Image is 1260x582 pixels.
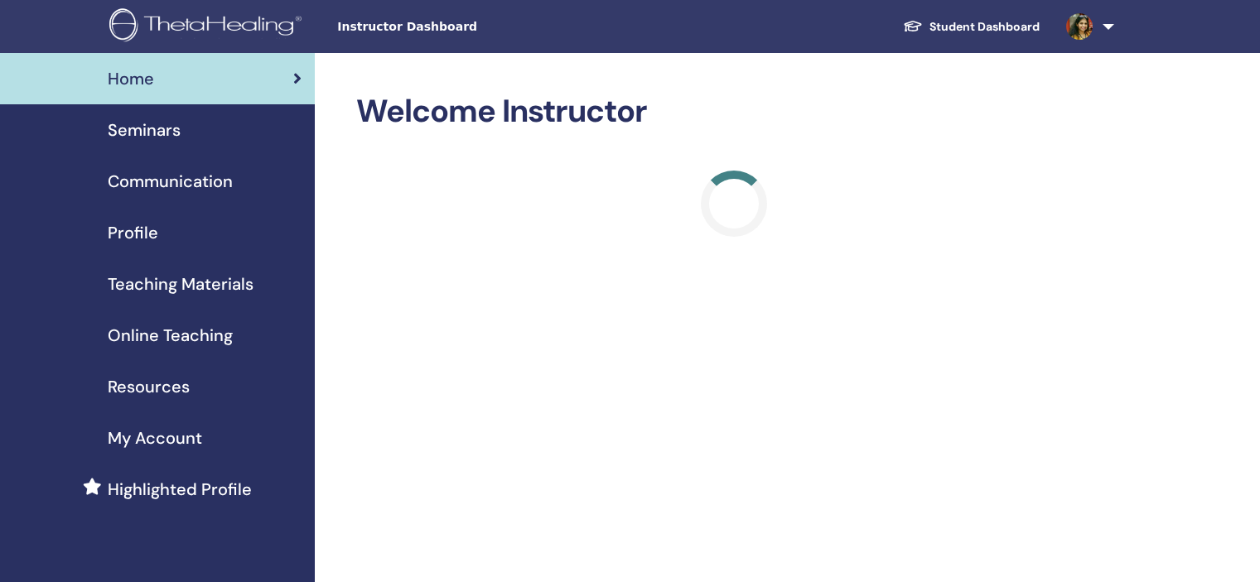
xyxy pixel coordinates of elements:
img: logo.png [109,8,307,46]
img: default.jpg [1066,13,1093,40]
span: My Account [108,426,202,450]
span: Seminars [108,118,181,142]
span: Online Teaching [108,323,233,348]
span: Home [108,66,154,91]
h2: Welcome Instructor [356,93,1111,131]
a: Student Dashboard [890,12,1053,42]
span: Profile [108,220,158,245]
span: Communication [108,169,233,194]
span: Instructor Dashboard [337,18,586,36]
img: graduation-cap-white.svg [903,19,923,33]
span: Highlighted Profile [108,477,252,502]
span: Teaching Materials [108,272,253,296]
span: Resources [108,374,190,399]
